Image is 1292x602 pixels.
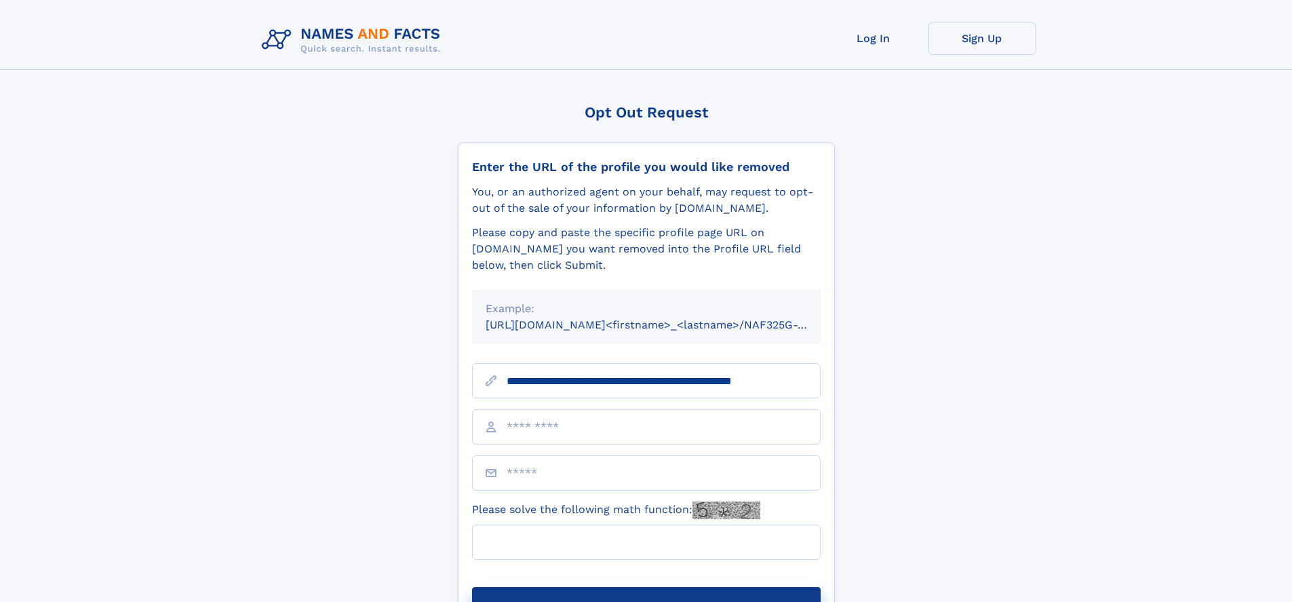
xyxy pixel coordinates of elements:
label: Please solve the following math function: [472,502,760,519]
small: [URL][DOMAIN_NAME]<firstname>_<lastname>/NAF325G-xxxxxxxx [486,318,846,331]
div: Please copy and paste the specific profile page URL on [DOMAIN_NAME] you want removed into the Pr... [472,225,821,274]
img: Logo Names and Facts [256,22,452,58]
div: Example: [486,301,807,317]
a: Sign Up [928,22,1036,55]
div: You, or an authorized agent on your behalf, may request to opt-out of the sale of your informatio... [472,184,821,217]
div: Enter the URL of the profile you would like removed [472,159,821,174]
div: Opt Out Request [458,104,835,121]
a: Log In [819,22,928,55]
